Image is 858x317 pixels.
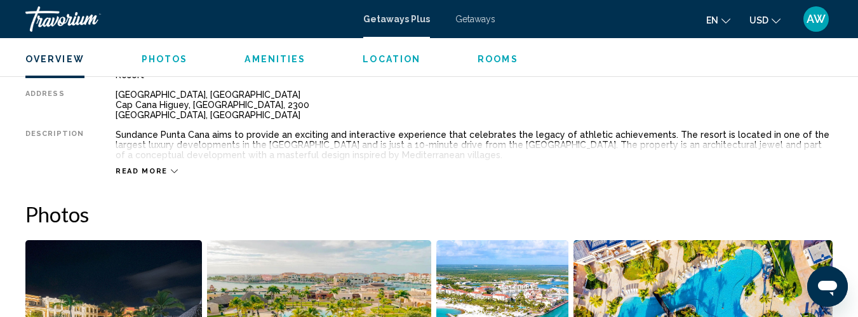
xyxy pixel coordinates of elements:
[455,14,495,24] a: Getaways
[245,53,305,65] button: Amenities
[25,6,351,32] a: Travorium
[706,15,718,25] span: en
[807,266,848,307] iframe: Button to launch messaging window
[363,54,420,64] span: Location
[478,53,518,65] button: Rooms
[116,167,168,175] span: Read more
[142,53,188,65] button: Photos
[245,54,305,64] span: Amenities
[749,11,781,29] button: Change currency
[25,130,84,160] div: Description
[25,54,84,64] span: Overview
[807,13,826,25] span: AW
[25,201,833,227] h2: Photos
[749,15,768,25] span: USD
[116,90,833,120] div: [GEOGRAPHIC_DATA], [GEOGRAPHIC_DATA] Cap Cana Higuey, [GEOGRAPHIC_DATA], 2300 [GEOGRAPHIC_DATA], ...
[142,54,188,64] span: Photos
[25,90,84,120] div: Address
[363,53,420,65] button: Location
[116,130,833,160] div: Sundance Punta Cana aims to provide an exciting and interactive experience that celebrates the le...
[363,14,430,24] a: Getaways Plus
[478,54,518,64] span: Rooms
[25,53,84,65] button: Overview
[116,166,178,176] button: Read more
[706,11,730,29] button: Change language
[800,6,833,32] button: User Menu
